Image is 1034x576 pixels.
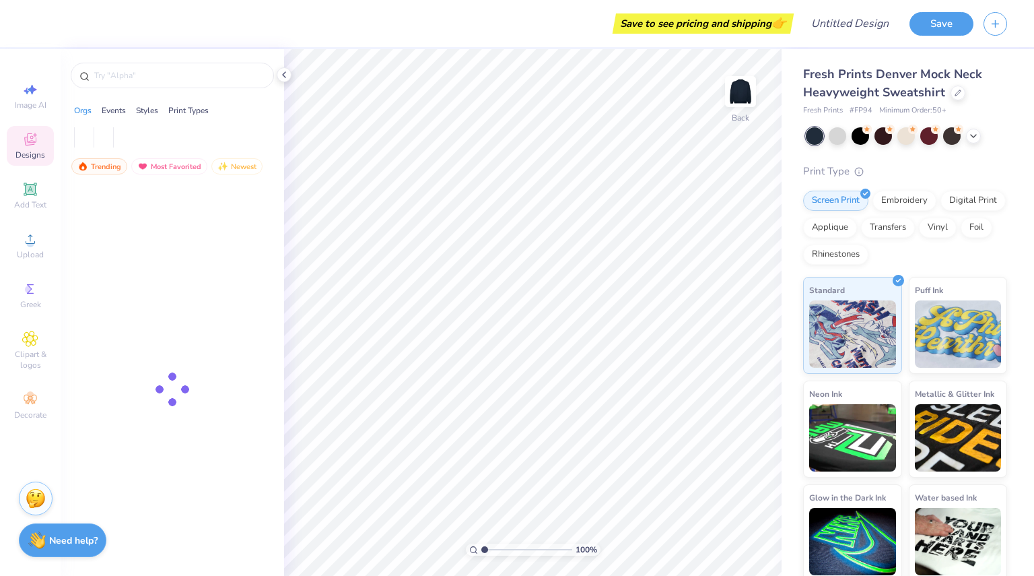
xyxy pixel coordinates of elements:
span: Decorate [14,410,46,420]
span: Clipart & logos [7,349,54,371]
span: Metallic & Glitter Ink [915,387,994,401]
span: Water based Ink [915,490,977,505]
img: Glow in the Dark Ink [809,508,896,575]
input: Untitled Design [800,10,899,37]
img: Water based Ink [915,508,1002,575]
img: Neon Ink [809,404,896,472]
span: Minimum Order: 50 + [879,105,946,117]
div: Events [102,104,126,117]
img: Metallic & Glitter Ink [915,404,1002,472]
img: Standard [809,300,896,368]
div: Orgs [74,104,92,117]
div: Back [732,112,749,124]
div: Most Favorited [131,158,207,174]
input: Try "Alpha" [93,69,265,82]
div: Embroidery [872,191,936,211]
span: Neon Ink [809,387,842,401]
div: Transfers [861,218,915,238]
span: Upload [17,249,44,260]
span: # FP94 [850,105,872,117]
span: Puff Ink [915,283,943,297]
div: Trending [71,158,127,174]
span: Standard [809,283,845,297]
div: Rhinestones [803,245,868,265]
div: Save to see pricing and shipping [616,13,790,34]
span: Greek [20,299,41,310]
img: Back [727,78,754,105]
span: Add Text [14,199,46,210]
span: 👉 [771,15,786,31]
div: Print Types [168,104,209,117]
div: Foil [961,218,992,238]
div: Newest [211,158,263,174]
span: Image AI [15,100,46,110]
img: Puff Ink [915,300,1002,368]
div: Vinyl [919,218,957,238]
span: Designs [15,150,45,160]
span: Glow in the Dark Ink [809,490,886,505]
img: Newest.gif [217,162,228,171]
span: Fresh Prints [803,105,843,117]
img: most_fav.gif [137,162,148,171]
span: 100 % [576,544,597,556]
strong: Need help? [49,534,98,547]
button: Save [909,12,973,36]
div: Screen Print [803,191,868,211]
div: Digital Print [940,191,1006,211]
div: Print Type [803,164,1007,179]
span: Fresh Prints Denver Mock Neck Heavyweight Sweatshirt [803,66,982,100]
div: Applique [803,218,857,238]
img: trending.gif [77,162,88,171]
div: Styles [136,104,158,117]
